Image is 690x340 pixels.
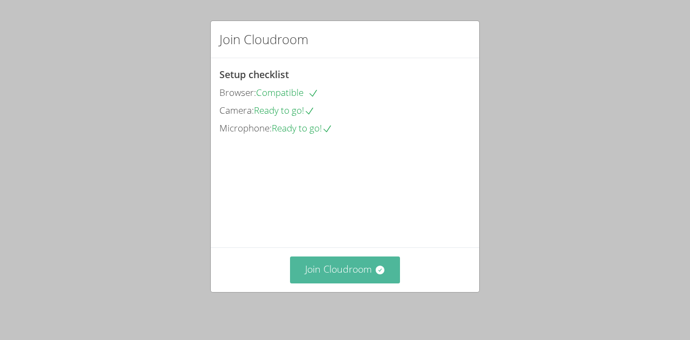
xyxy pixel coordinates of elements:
span: Ready to go! [254,104,315,116]
span: Compatible [256,86,319,99]
span: Browser: [219,86,256,99]
span: Microphone: [219,122,272,134]
h2: Join Cloudroom [219,30,308,49]
button: Join Cloudroom [290,256,401,283]
span: Camera: [219,104,254,116]
span: Ready to go! [272,122,333,134]
span: Setup checklist [219,68,289,81]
